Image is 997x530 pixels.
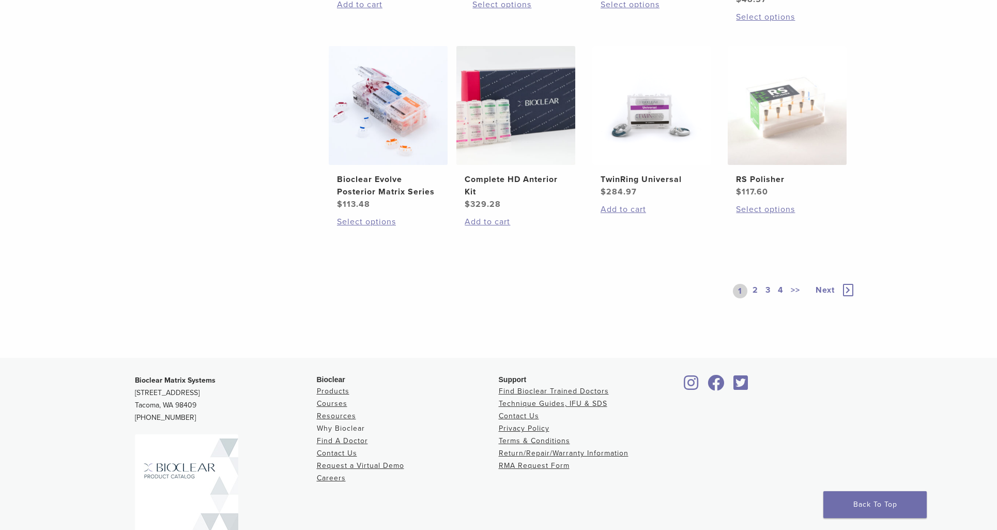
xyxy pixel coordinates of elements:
[733,284,747,298] a: 1
[499,461,570,470] a: RMA Request Form
[750,284,760,298] a: 2
[465,199,470,209] span: $
[317,461,404,470] a: Request a Virtual Demo
[681,381,702,391] a: Bioclear
[592,46,711,165] img: TwinRing Universal
[317,474,346,482] a: Careers
[823,491,927,518] a: Back To Top
[337,199,343,209] span: $
[736,203,838,216] a: Select options for “RS Polisher”
[465,199,501,209] bdi: 329.28
[135,376,216,385] strong: Bioclear Matrix Systems
[329,46,448,165] img: Bioclear Evolve Posterior Matrix Series
[328,46,449,210] a: Bioclear Evolve Posterior Matrix SeriesBioclear Evolve Posterior Matrix Series $113.48
[337,173,439,198] h2: Bioclear Evolve Posterior Matrix Series
[499,449,628,458] a: Return/Repair/Warranty Information
[317,436,368,445] a: Find A Doctor
[816,285,835,295] span: Next
[135,374,317,424] p: [STREET_ADDRESS] Tacoma, WA 98409 [PHONE_NUMBER]
[499,424,549,433] a: Privacy Policy
[499,387,609,396] a: Find Bioclear Trained Doctors
[499,436,570,445] a: Terms & Conditions
[456,46,576,210] a: Complete HD Anterior KitComplete HD Anterior Kit $329.28
[317,449,357,458] a: Contact Us
[736,11,838,23] a: Select options for “Diamond Wedge and Long Diamond Wedge”
[337,199,370,209] bdi: 113.48
[763,284,773,298] a: 3
[704,381,728,391] a: Bioclear
[465,173,567,198] h2: Complete HD Anterior Kit
[601,187,637,197] bdi: 284.97
[789,284,802,298] a: >>
[317,399,347,408] a: Courses
[728,46,847,165] img: RS Polisher
[730,381,752,391] a: Bioclear
[499,399,607,408] a: Technique Guides, IFU & SDS
[317,412,356,420] a: Resources
[499,412,539,420] a: Contact Us
[776,284,786,298] a: 4
[601,187,606,197] span: $
[727,46,848,198] a: RS PolisherRS Polisher $117.60
[736,173,838,186] h2: RS Polisher
[736,187,742,197] span: $
[337,216,439,228] a: Select options for “Bioclear Evolve Posterior Matrix Series”
[499,375,527,384] span: Support
[317,375,345,384] span: Bioclear
[465,216,567,228] a: Add to cart: “Complete HD Anterior Kit”
[601,203,703,216] a: Add to cart: “TwinRing Universal”
[736,187,768,197] bdi: 117.60
[317,387,349,396] a: Products
[456,46,575,165] img: Complete HD Anterior Kit
[592,46,712,198] a: TwinRing UniversalTwinRing Universal $284.97
[601,173,703,186] h2: TwinRing Universal
[317,424,365,433] a: Why Bioclear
